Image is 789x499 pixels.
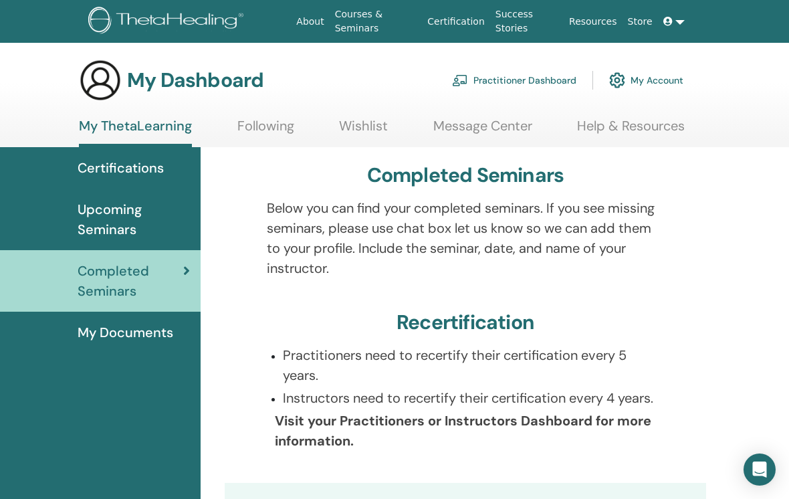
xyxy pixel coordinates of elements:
p: Instructors need to recertify their certification every 4 years. [283,388,665,408]
img: cog.svg [609,69,625,92]
a: Certification [422,9,489,34]
a: My ThetaLearning [79,118,192,147]
a: Help & Resources [577,118,685,144]
span: My Documents [78,322,173,342]
a: About [291,9,329,34]
a: Message Center [433,118,532,144]
b: Visit your Practitioners or Instructors Dashboard for more information. [275,412,651,450]
h3: Recertification [397,310,534,334]
img: logo.png [88,7,248,37]
a: My Account [609,66,683,95]
a: Following [237,118,294,144]
span: Upcoming Seminars [78,199,190,239]
h3: My Dashboard [127,68,263,92]
img: generic-user-icon.jpg [79,59,122,102]
a: Practitioner Dashboard [452,66,576,95]
a: Courses & Seminars [330,2,423,41]
a: Store [623,9,658,34]
span: Completed Seminars [78,261,183,301]
p: Below you can find your completed seminars. If you see missing seminars, please use chat box let ... [267,198,665,278]
h3: Completed Seminars [367,163,564,187]
a: Success Stories [490,2,564,41]
span: Certifications [78,158,164,178]
a: Wishlist [339,118,388,144]
p: Practitioners need to recertify their certification every 5 years. [283,345,665,385]
img: chalkboard-teacher.svg [452,74,468,86]
div: Open Intercom Messenger [744,454,776,486]
a: Resources [564,9,623,34]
